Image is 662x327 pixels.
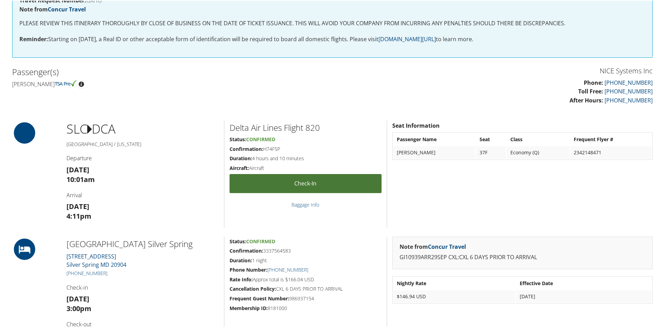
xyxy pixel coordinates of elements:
[230,285,382,292] h5: CXL 6 DAYS PRIOR TO ARRIVAL
[230,154,252,161] strong: Duration:
[400,252,645,261] p: GI10939ARR29SEP CXL:CXL 6 DAYS PRIOR TO ARRIVAL
[66,201,89,210] strong: [DATE]
[12,80,327,87] h4: [PERSON_NAME]
[393,146,475,158] td: [PERSON_NAME]
[338,65,653,75] h3: NICE Systems Inc
[66,154,219,161] h4: Departure
[393,276,516,289] th: Nightly Rate
[230,164,249,171] strong: Aircraft:
[230,247,263,253] strong: Confirmation:
[66,174,95,183] strong: 10:01am
[230,173,382,192] a: Check-in
[66,252,126,268] a: [STREET_ADDRESS]Silver Spring MD 20904
[230,266,267,272] strong: Phone Number:
[12,65,327,77] h2: Passenger(s)
[428,242,466,250] a: Concur Travel
[476,133,507,145] th: Seat
[19,5,86,12] strong: Note from
[605,78,653,86] a: [PHONE_NUMBER]
[230,285,276,291] strong: Cancellation Policy:
[66,120,219,137] h1: SLC DCA
[393,133,475,145] th: Passenger Name
[476,146,507,158] td: 37F
[66,303,91,312] strong: 3:00pm
[507,133,570,145] th: Class
[230,237,246,244] strong: Status:
[48,5,86,12] a: Concur Travel
[230,145,263,152] strong: Confirmation:
[578,87,603,94] strong: Toll Free:
[66,191,219,198] h4: Arrival
[230,275,253,282] strong: Rate Info:
[55,80,77,86] img: tsa-precheck.png
[570,96,603,103] strong: After Hours:
[246,237,275,244] span: Confirmed
[230,256,382,263] h5: 1 night
[393,290,516,302] td: $146.94 USD
[230,304,268,311] strong: Membership ID:
[66,164,89,174] strong: [DATE]
[66,237,219,249] h2: [GEOGRAPHIC_DATA] Silver Spring
[230,304,382,311] h5: 8181000
[392,121,440,129] strong: Seat Information
[19,35,48,42] strong: Reminder:
[230,154,382,161] h5: 4 hours and 10 minutes
[605,96,653,103] a: [PHONE_NUMBER]
[230,275,382,282] h5: Approx total is $166.04 USD
[66,293,89,303] strong: [DATE]
[292,201,319,207] a: Baggage Info
[230,164,382,171] h5: Aircraft
[507,146,570,158] td: Economy (Q)
[230,135,246,142] strong: Status:
[246,135,275,142] span: Confirmed
[66,140,219,147] h5: [GEOGRAPHIC_DATA] / [US_STATE]
[378,35,436,42] a: [DOMAIN_NAME][URL]
[230,145,382,152] h5: H74F5P
[516,290,652,302] td: [DATE]
[230,121,382,133] h2: Delta Air Lines Flight 820
[230,256,252,263] strong: Duration:
[267,266,308,272] a: [PHONE_NUMBER]
[230,247,382,254] h5: 3337564583
[400,242,466,250] strong: Note from
[584,78,603,86] strong: Phone:
[66,211,91,220] strong: 4:11pm
[570,133,652,145] th: Frequent Flyer #
[570,146,652,158] td: 2342148471
[66,283,219,291] h4: Check-in
[19,34,645,43] p: Starting on [DATE], a Real ID or other acceptable form of identification will be required to boar...
[66,269,107,276] a: [PHONE_NUMBER]
[230,294,382,301] h5: 986937154
[19,18,645,27] p: PLEASE REVIEW THIS ITINERARY THOROUGHLY BY CLOSE OF BUSINESS ON THE DATE OF TICKET ISSUANCE. THIS...
[605,87,653,94] a: [PHONE_NUMBER]
[230,294,289,301] strong: Frequent Guest Number:
[516,276,652,289] th: Effective Date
